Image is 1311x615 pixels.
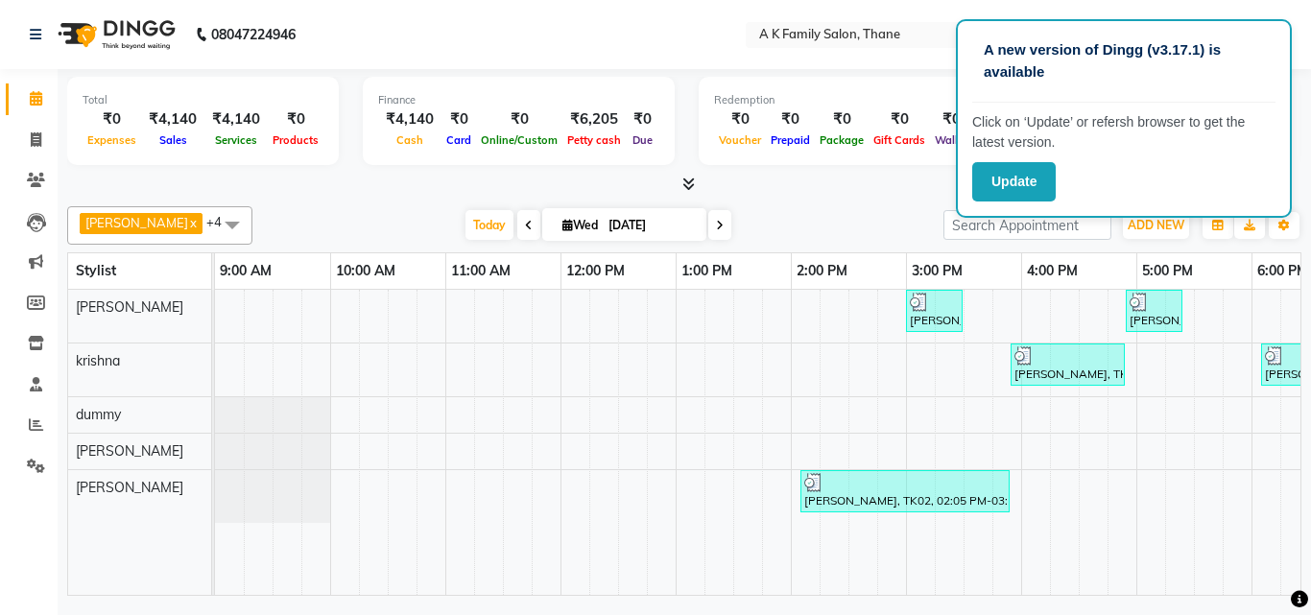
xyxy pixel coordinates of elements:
span: [PERSON_NAME] [76,479,183,496]
span: Wed [558,218,603,232]
button: Update [972,162,1056,201]
a: 9:00 AM [215,257,276,285]
div: ₹0 [869,108,930,130]
span: Wallet [930,133,972,147]
span: [PERSON_NAME] [76,298,183,316]
div: [PERSON_NAME], TK02, 02:05 PM-03:55 PM, Olaplex/Smart Bond/[PERSON_NAME] Plex - Below Shoulder (₹... [802,473,1008,509]
div: ₹0 [714,108,766,130]
span: Stylist [76,262,116,279]
div: [PERSON_NAME], TK02, 04:55 PM-05:25 PM, stencil (₹100) [1128,293,1180,329]
span: [PERSON_NAME] [76,442,183,460]
div: ₹4,140 [378,108,441,130]
span: Petty cash [562,133,626,147]
span: Card [441,133,476,147]
span: Sales [155,133,192,147]
span: Cash [392,133,428,147]
a: 12:00 PM [561,257,630,285]
div: Finance [378,92,659,108]
span: Services [210,133,262,147]
input: 2025-09-03 [603,211,699,240]
span: Online/Custom [476,133,562,147]
div: ₹4,140 [204,108,268,130]
a: 4:00 PM [1022,257,1083,285]
div: Redemption [714,92,972,108]
img: logo [49,8,180,61]
a: 11:00 AM [446,257,515,285]
input: Search Appointment [943,210,1111,240]
span: Expenses [83,133,141,147]
button: ADD NEW [1123,212,1189,239]
div: ₹6,205 [562,108,626,130]
div: ₹0 [626,108,659,130]
div: ₹0 [930,108,972,130]
span: +4 [206,214,236,229]
a: 3:00 PM [907,257,967,285]
span: Prepaid [766,133,815,147]
span: dummy [76,406,121,423]
a: 5:00 PM [1137,257,1198,285]
div: ₹0 [441,108,476,130]
div: ₹0 [83,108,141,130]
div: Total [83,92,323,108]
p: A new version of Dingg (v3.17.1) is available [984,39,1264,83]
span: Today [465,210,513,240]
div: ₹0 [268,108,323,130]
a: 2:00 PM [792,257,852,285]
a: 1:00 PM [677,257,737,285]
span: Voucher [714,133,766,147]
span: Due [628,133,657,147]
b: 08047224946 [211,8,296,61]
div: [PERSON_NAME], TK02, 03:55 PM-04:55 PM, Offer root touchup upto 1 inch (₹1000) [1013,346,1123,383]
span: Products [268,133,323,147]
span: Gift Cards [869,133,930,147]
div: [PERSON_NAME], TK01, 03:00 PM-03:30 PM, [DEMOGRAPHIC_DATA] Hair Service - [DEMOGRAPHIC_DATA] Hair... [908,293,961,329]
a: x [188,215,197,230]
span: ADD NEW [1128,218,1184,232]
a: 10:00 AM [331,257,400,285]
span: Package [815,133,869,147]
div: ₹0 [815,108,869,130]
div: ₹0 [766,108,815,130]
p: Click on ‘Update’ or refersh browser to get the latest version. [972,112,1275,153]
div: ₹4,140 [141,108,204,130]
div: ₹0 [476,108,562,130]
span: krishna [76,352,120,369]
span: [PERSON_NAME] [85,215,188,230]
